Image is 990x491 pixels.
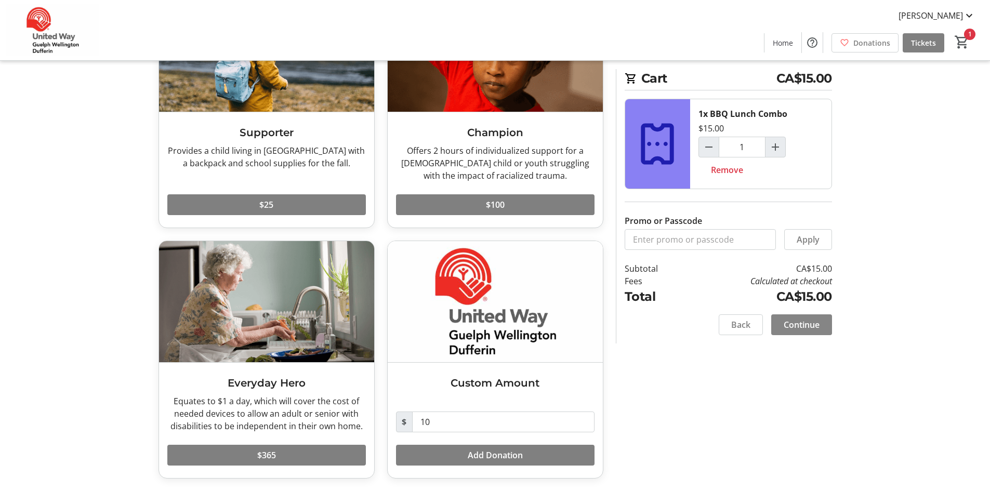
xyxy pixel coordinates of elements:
[831,33,899,52] a: Donations
[853,37,890,48] span: Donations
[167,194,366,215] button: $25
[698,160,756,180] button: Remove
[771,314,832,335] button: Continue
[259,198,273,211] span: $25
[784,319,820,331] span: Continue
[698,108,787,120] div: 1x BBQ Lunch Combo
[159,241,374,362] img: Everyday Hero
[388,241,603,362] img: Custom Amount
[396,194,595,215] button: $100
[625,69,832,90] h2: Cart
[625,262,685,275] td: Subtotal
[167,395,366,432] div: Equates to $1 a day, which will cover the cost of needed devices to allow an adult or senior with...
[797,233,820,246] span: Apply
[6,4,99,56] img: United Way Guelph Wellington Dufferin's Logo
[684,287,831,306] td: CA$15.00
[773,37,793,48] span: Home
[776,69,832,88] span: CA$15.00
[625,287,685,306] td: Total
[396,144,595,182] div: Offers 2 hours of individualized support for a [DEMOGRAPHIC_DATA] child or youth struggling with ...
[396,375,595,391] h3: Custom Amount
[699,137,719,157] button: Decrement by one
[396,125,595,140] h3: Champion
[167,375,366,391] h3: Everyday Hero
[731,319,750,331] span: Back
[684,275,831,287] td: Calculated at checkout
[765,137,785,157] button: Increment by one
[684,262,831,275] td: CA$15.00
[257,449,276,461] span: $365
[167,144,366,169] div: Provides a child living in [GEOGRAPHIC_DATA] with a backpack and school supplies for the fall.
[396,412,413,432] span: $
[625,229,776,250] input: Enter promo or passcode
[625,275,685,287] td: Fees
[167,125,366,140] h3: Supporter
[625,215,702,227] label: Promo or Passcode
[890,7,984,24] button: [PERSON_NAME]
[899,9,963,22] span: [PERSON_NAME]
[911,37,936,48] span: Tickets
[486,198,505,211] span: $100
[719,137,765,157] input: BBQ Lunch Combo Quantity
[468,449,523,461] span: Add Donation
[802,32,823,53] button: Help
[167,445,366,466] button: $365
[396,445,595,466] button: Add Donation
[412,412,595,432] input: Donation Amount
[903,33,944,52] a: Tickets
[719,314,763,335] button: Back
[764,33,801,52] a: Home
[711,164,743,176] span: Remove
[784,229,832,250] button: Apply
[953,33,971,51] button: Cart
[698,122,724,135] div: $15.00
